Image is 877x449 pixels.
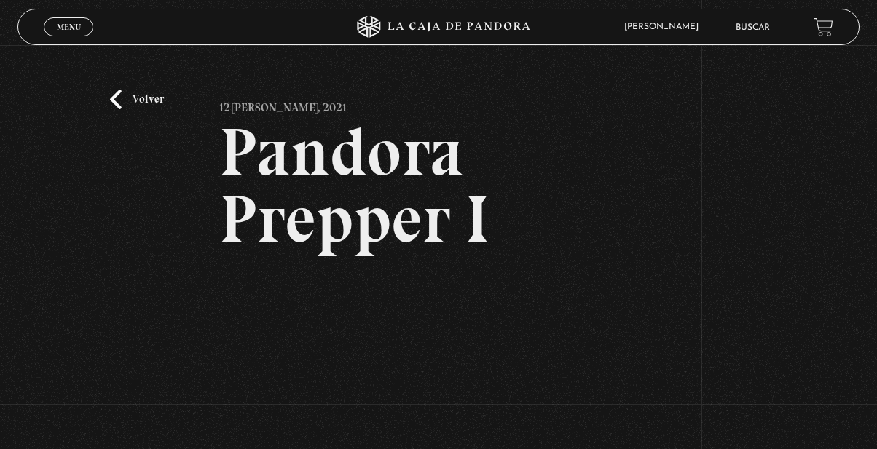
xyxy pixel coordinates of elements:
[110,90,164,109] a: Volver
[814,17,833,37] a: View your shopping cart
[736,23,770,32] a: Buscar
[617,23,713,31] span: [PERSON_NAME]
[52,35,86,45] span: Cerrar
[219,90,347,119] p: 12 [PERSON_NAME], 2021
[57,23,81,31] span: Menu
[219,119,657,253] h2: Pandora Prepper I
